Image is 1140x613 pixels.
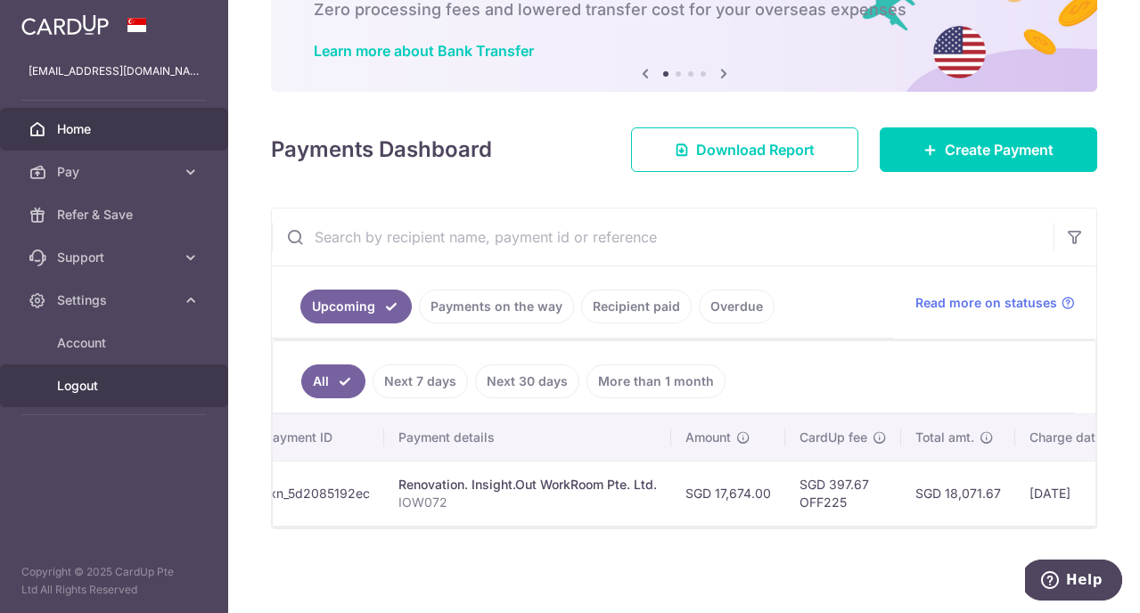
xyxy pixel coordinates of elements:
[671,461,785,526] td: SGD 17,674.00
[800,429,867,446] span: CardUp fee
[880,127,1097,172] a: Create Payment
[57,163,175,181] span: Pay
[915,294,1057,312] span: Read more on statuses
[21,14,109,36] img: CardUp
[57,377,175,395] span: Logout
[1025,560,1122,604] iframe: Opens a widget where you can find more information
[271,134,492,166] h4: Payments Dashboard
[272,208,1054,266] input: Search by recipient name, payment id or reference
[301,364,365,398] a: All
[384,414,671,461] th: Payment details
[314,42,534,60] a: Learn more about Bank Transfer
[696,139,815,160] span: Download Report
[419,290,574,323] a: Payments on the way
[581,290,692,323] a: Recipient paid
[475,364,579,398] a: Next 30 days
[398,494,657,511] p: IOW072
[57,291,175,309] span: Settings
[901,461,1015,526] td: SGD 18,071.67
[699,290,775,323] a: Overdue
[1029,429,1103,446] span: Charge date
[398,476,657,494] div: Renovation. Insight.Out WorkRoom Pte. Ltd.
[57,249,175,266] span: Support
[300,290,412,323] a: Upcoming
[685,429,731,446] span: Amount
[250,414,384,461] th: Payment ID
[57,206,175,224] span: Refer & Save
[41,12,78,29] span: Help
[57,334,175,352] span: Account
[250,461,384,526] td: txn_5d2085192ec
[1015,461,1136,526] td: [DATE]
[631,127,858,172] a: Download Report
[915,429,974,446] span: Total amt.
[785,461,901,526] td: SGD 397.67 OFF225
[57,120,175,138] span: Home
[586,364,726,398] a: More than 1 month
[29,62,200,80] p: [EMAIL_ADDRESS][DOMAIN_NAME]
[373,364,468,398] a: Next 7 days
[915,294,1075,312] a: Read more on statuses
[945,139,1054,160] span: Create Payment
